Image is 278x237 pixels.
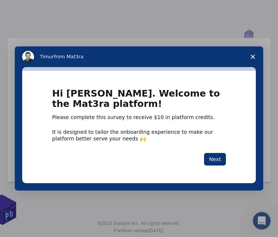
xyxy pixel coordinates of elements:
span: Close survey [243,46,263,67]
span: Timur [40,54,54,59]
div: It is designed to tailor the onboarding experience to make our platform better serve your needs 🙌 [52,129,226,142]
span: from Mat3ra [54,54,83,59]
div: Please complete this survey to receive $10 in platform credits. [52,114,226,121]
button: Next [204,153,226,165]
img: Profile image for Timur [22,51,34,63]
h1: Hi [PERSON_NAME]. Welcome to the Mat3ra platform! [52,88,226,114]
span: Suporte [15,5,41,12]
